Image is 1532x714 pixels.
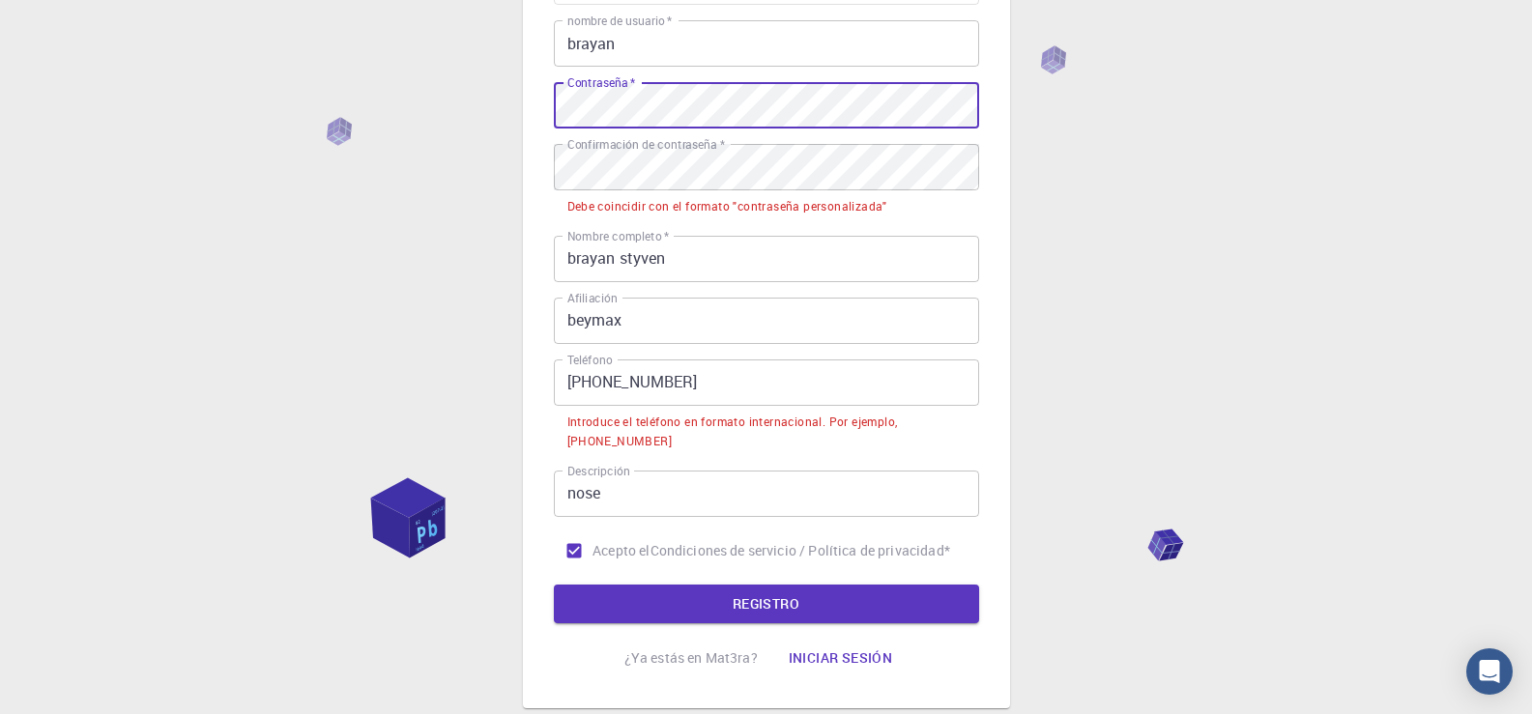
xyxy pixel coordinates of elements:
[789,648,893,667] font: Iniciar sesión
[567,136,717,153] font: Confirmación de contraseña
[567,290,618,306] font: Afiliación
[567,463,630,479] font: Descripción
[593,541,650,559] font: Acepto el
[567,74,628,91] font: Contraseña
[773,639,909,677] button: Iniciar sesión
[567,228,662,244] font: Nombre completo
[567,198,887,214] font: Debe coincidir con el formato "contraseña personalizada"
[1466,648,1513,695] div: Abrir Intercom Messenger
[733,594,799,613] font: REGISTRO
[554,585,979,623] button: REGISTRO
[567,352,613,368] font: Teléfono
[650,541,944,559] font: Condiciones de servicio / Política de privacidad
[650,541,950,560] a: Condiciones de servicio / Política de privacidad*
[567,13,665,29] font: nombre de usuario
[567,414,898,448] font: Introduce el teléfono en formato internacional. Por ejemplo, [PHONE_NUMBER]
[624,648,758,667] font: ¿Ya estás en Mat3ra?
